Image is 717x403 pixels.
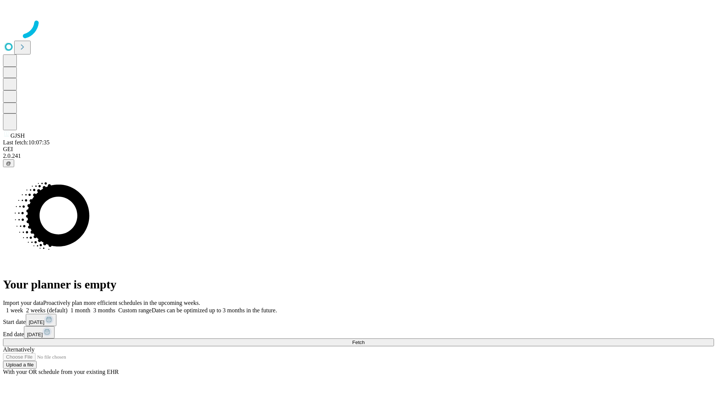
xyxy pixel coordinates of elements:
[93,307,115,313] span: 3 months
[118,307,152,313] span: Custom range
[3,159,14,167] button: @
[3,146,714,153] div: GEI
[26,307,68,313] span: 2 weeks (default)
[3,326,714,338] div: End date
[352,340,364,345] span: Fetch
[29,319,44,325] span: [DATE]
[3,338,714,346] button: Fetch
[3,346,34,353] span: Alternatively
[3,300,43,306] span: Import your data
[6,160,11,166] span: @
[6,307,23,313] span: 1 week
[3,369,119,375] span: With your OR schedule from your existing EHR
[10,132,25,139] span: GJSH
[27,332,43,337] span: [DATE]
[3,361,37,369] button: Upload a file
[152,307,277,313] span: Dates can be optimized up to 3 months in the future.
[3,153,714,159] div: 2.0.241
[71,307,90,313] span: 1 month
[3,278,714,291] h1: Your planner is empty
[43,300,200,306] span: Proactively plan more efficient schedules in the upcoming weeks.
[26,314,56,326] button: [DATE]
[24,326,55,338] button: [DATE]
[3,139,50,146] span: Last fetch: 10:07:35
[3,314,714,326] div: Start date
